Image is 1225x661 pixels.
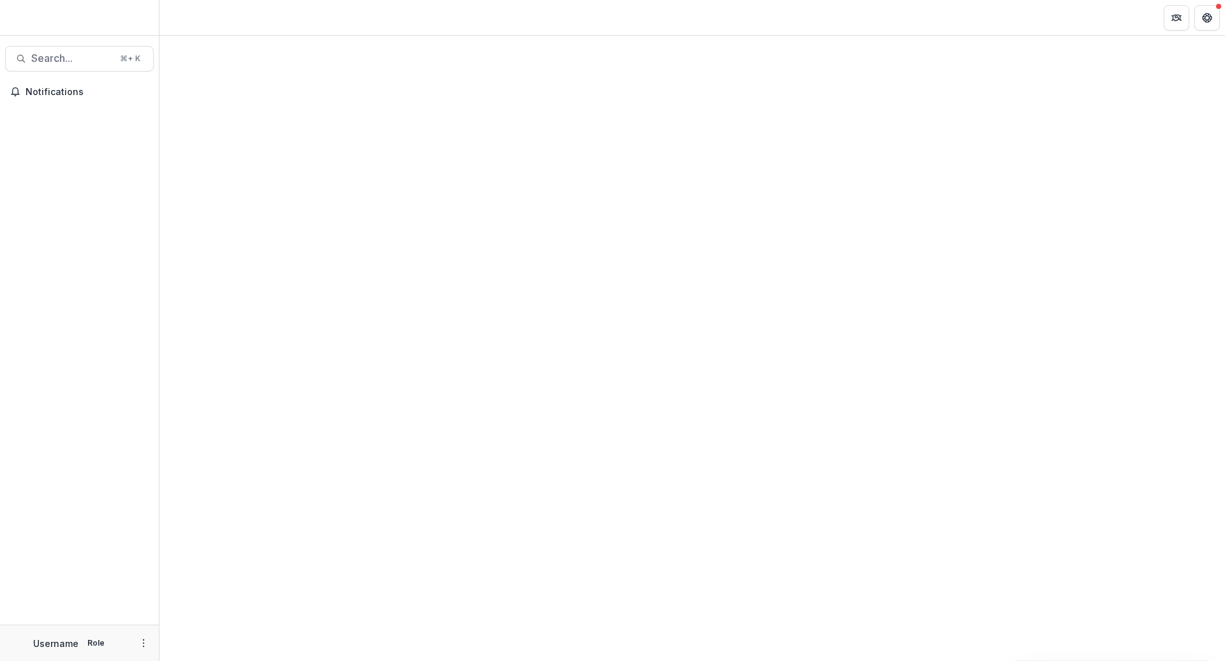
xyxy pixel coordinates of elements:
nav: breadcrumb [165,8,219,27]
p: Role [84,637,108,649]
button: More [136,635,151,651]
button: Notifications [5,82,154,102]
span: Notifications [26,87,149,98]
p: Username [33,637,78,650]
div: ⌘ + K [117,52,143,66]
button: Search... [5,46,154,71]
button: Partners [1164,5,1189,31]
span: Search... [31,52,112,64]
button: Get Help [1194,5,1220,31]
